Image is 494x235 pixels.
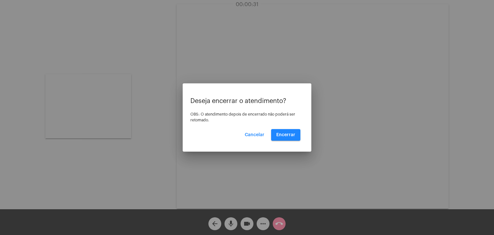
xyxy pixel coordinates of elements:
[190,112,295,122] span: OBS: O atendimento depois de encerrado não poderá ser retomado.
[240,129,270,141] button: Cancelar
[271,129,300,141] button: Encerrar
[245,133,264,137] span: Cancelar
[276,133,295,137] span: Encerrar
[190,98,304,105] p: Deseja encerrar o atendimento?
